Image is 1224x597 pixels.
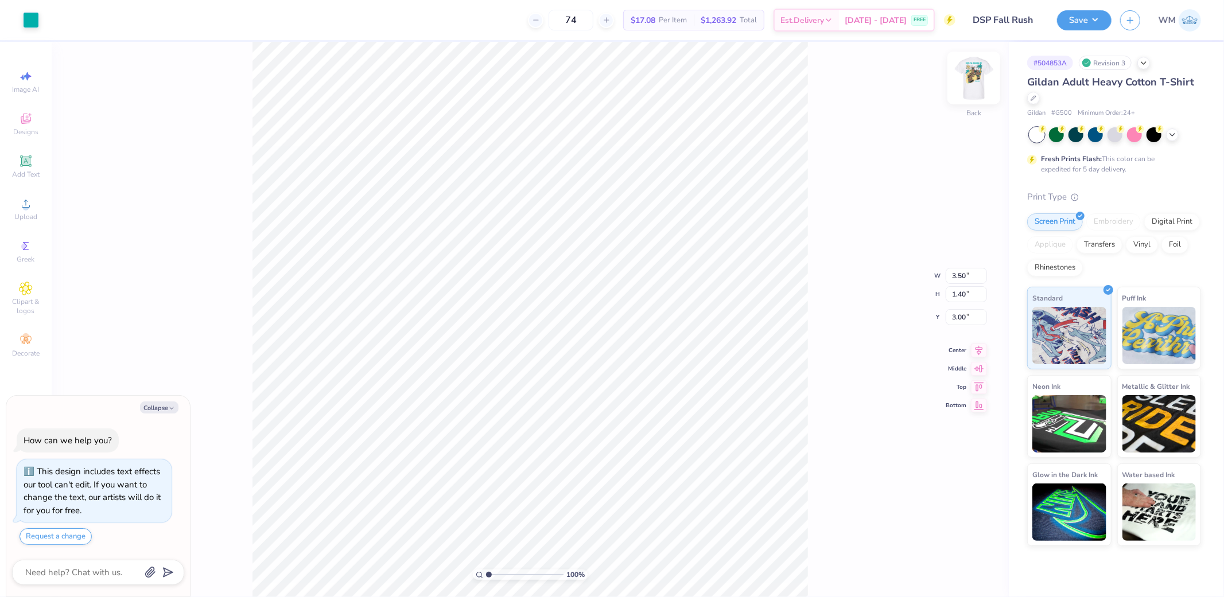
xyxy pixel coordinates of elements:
span: Top [946,383,966,391]
span: Minimum Order: 24 + [1078,108,1135,118]
span: [DATE] - [DATE] [845,14,907,26]
span: Gildan Adult Heavy Cotton T-Shirt [1027,75,1194,89]
input: – – [549,10,593,30]
img: Back [951,55,997,101]
button: Save [1057,10,1112,30]
img: Wilfredo Manabat [1179,9,1201,32]
div: Digital Print [1144,213,1200,231]
div: Vinyl [1126,236,1158,253]
span: Center [946,346,966,354]
span: Image AI [13,85,40,94]
div: Rhinestones [1027,259,1083,276]
img: Standard [1032,307,1106,364]
span: $1,263.92 [701,14,736,26]
span: Glow in the Dark Ink [1032,469,1098,481]
button: Collapse [140,401,178,413]
span: Water based Ink [1122,469,1175,481]
img: Puff Ink [1122,307,1196,364]
div: Print Type [1027,190,1201,204]
div: Embroidery [1086,213,1141,231]
span: # G500 [1051,108,1072,118]
div: Applique [1027,236,1073,253]
img: Metallic & Glitter Ink [1122,395,1196,452]
div: Transfers [1077,236,1122,253]
span: Total [740,14,757,26]
span: Bottom [946,401,966,409]
span: Upload [14,212,37,221]
div: # 504853A [1027,56,1073,70]
span: FREE [914,16,926,24]
span: Puff Ink [1122,292,1147,304]
a: WM [1159,9,1201,32]
img: Water based Ink [1122,483,1196,541]
span: Neon Ink [1032,380,1060,392]
span: Designs [13,127,38,136]
div: Back [966,108,981,119]
span: WM [1159,14,1176,27]
span: Per Item [659,14,687,26]
input: Untitled Design [964,9,1048,32]
span: Middle [946,365,966,373]
span: Decorate [12,349,40,358]
span: Standard [1032,292,1063,304]
span: Metallic & Glitter Ink [1122,380,1190,392]
div: Foil [1161,236,1188,253]
span: Add Text [12,170,40,179]
div: This design includes text effects our tool can't edit. If you want to change the text, our artist... [24,466,161,516]
div: Revision 3 [1079,56,1132,70]
div: Screen Print [1027,213,1083,231]
span: Greek [17,255,35,264]
div: This color can be expedited for 5 day delivery. [1041,154,1182,174]
div: How can we help you? [24,435,112,446]
button: Request a change [20,528,92,545]
img: Neon Ink [1032,395,1106,452]
img: Glow in the Dark Ink [1032,483,1106,541]
span: 100 % [566,569,585,580]
span: Gildan [1027,108,1046,118]
strong: Fresh Prints Flash: [1041,154,1102,163]
span: Est. Delivery [780,14,824,26]
span: Clipart & logos [6,297,46,315]
span: $17.08 [631,14,655,26]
